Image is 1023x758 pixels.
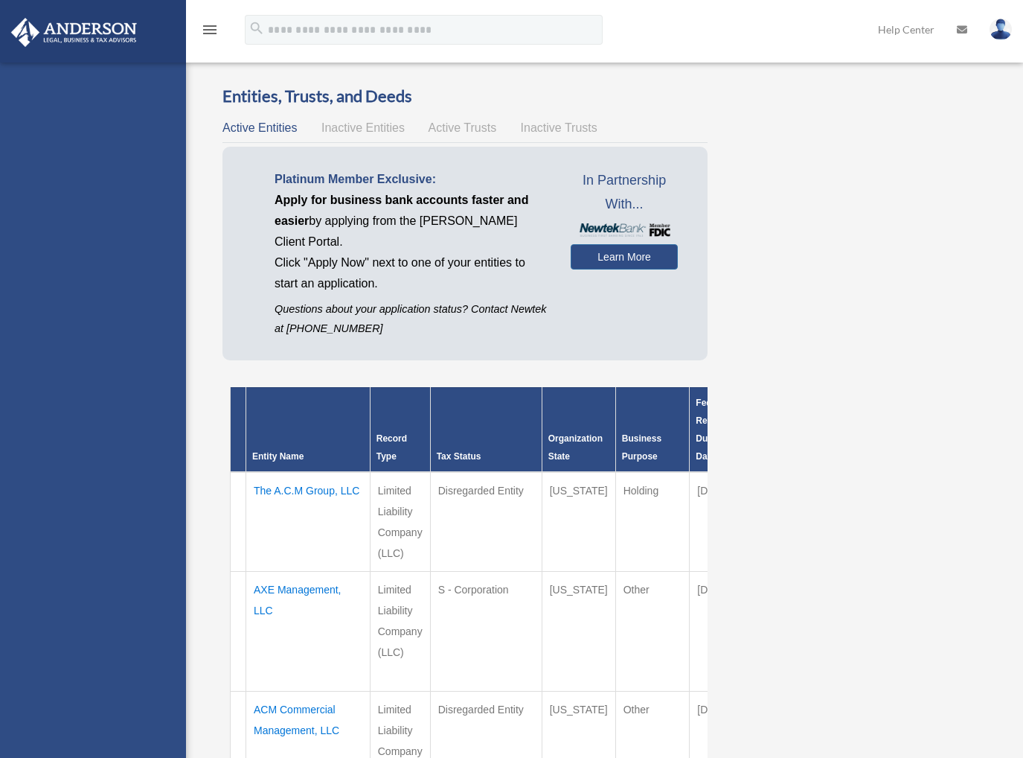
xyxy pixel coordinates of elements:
span: Inactive Trusts [521,121,597,134]
span: Active Entities [222,121,297,134]
th: Entity Name [246,387,371,472]
th: Tax Status [430,387,542,472]
i: search [248,20,265,36]
th: Business Purpose [615,387,690,472]
th: Organization State [542,387,615,472]
p: by applying from the [PERSON_NAME] Client Portal. [275,190,548,252]
i: menu [201,21,219,39]
td: [DATE] [690,472,738,572]
td: The A.C.M Group, LLC [246,472,371,572]
td: [US_STATE] [542,472,615,572]
img: Anderson Advisors Platinum Portal [7,18,141,47]
td: S - Corporation [430,571,542,691]
td: Holding [615,472,690,572]
span: In Partnership With... [571,169,678,216]
td: [US_STATE] [542,571,615,691]
img: NewtekBankLogoSM.png [578,223,670,237]
img: User Pic [990,19,1012,40]
span: Apply for business bank accounts faster and easier [275,194,528,227]
td: Limited Liability Company (LLC) [370,571,430,691]
td: Other [615,571,690,691]
p: Questions about your application status? Contact Newtek at [PHONE_NUMBER] [275,300,548,337]
td: Limited Liability Company (LLC) [370,472,430,572]
td: AXE Management, LLC [246,571,371,691]
p: Click "Apply Now" next to one of your entities to start an application. [275,252,548,294]
th: Record Type [370,387,430,472]
td: [DATE] [690,571,738,691]
a: Learn More [571,244,678,270]
span: Inactive Entities [321,121,405,134]
h3: Entities, Trusts, and Deeds [222,85,708,108]
td: Disregarded Entity [430,472,542,572]
a: menu [201,26,219,39]
p: Platinum Member Exclusive: [275,169,548,190]
span: Active Trusts [429,121,497,134]
th: Federal Return Due Date [690,387,738,472]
